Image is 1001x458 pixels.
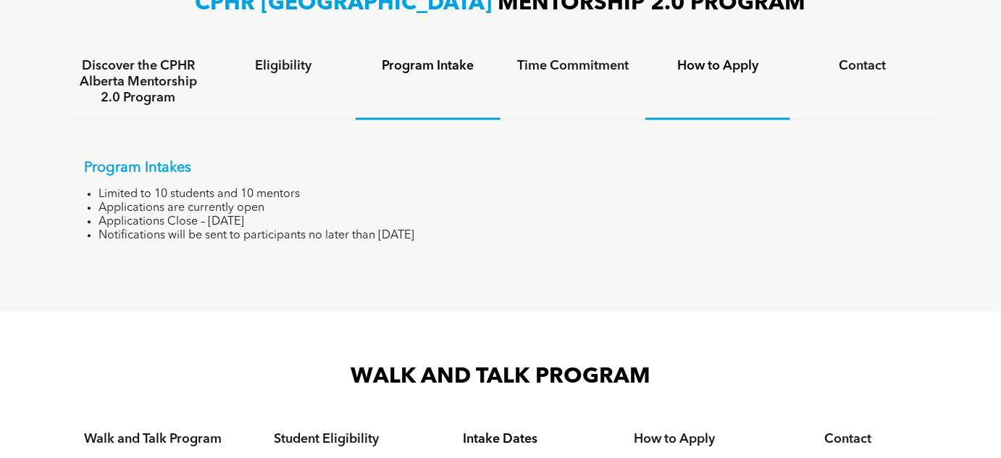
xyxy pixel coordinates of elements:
h4: Contact [803,58,922,74]
p: Program Intakes [84,159,917,177]
li: Applications Close – [DATE] [99,215,917,229]
li: Limited to 10 students and 10 mentors [99,188,917,201]
h4: How to Apply [600,431,748,447]
h4: Walk and Talk Program [79,431,227,447]
h4: Eligibility [224,58,343,74]
h4: How to Apply [658,58,777,74]
h4: Contact [774,431,922,447]
h4: Discover the CPHR Alberta Mentorship 2.0 Program [79,58,198,106]
li: Applications are currently open [99,201,917,215]
h4: Student Eligibility [253,431,401,447]
h4: Time Commitment [514,58,632,74]
h4: Intake Dates [427,431,574,447]
span: WALK AND TALK PROGRAM [351,366,650,388]
h4: Program Intake [369,58,487,74]
li: Notifications will be sent to participants no later than [DATE] [99,229,917,243]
